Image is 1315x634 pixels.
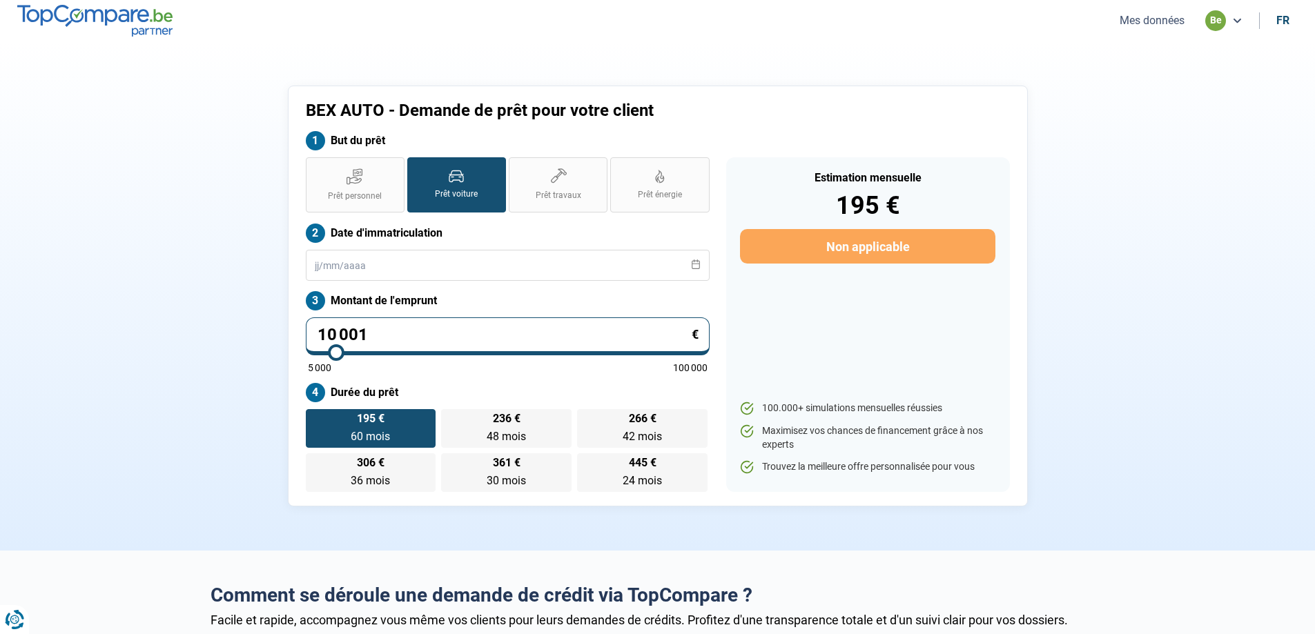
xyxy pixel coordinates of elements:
[638,189,682,201] span: Prêt énergie
[629,457,656,468] span: 445 €
[493,413,520,424] span: 236 €
[623,474,662,487] span: 24 mois
[623,430,662,443] span: 42 mois
[306,250,710,281] input: jj/mm/aaaa
[487,474,526,487] span: 30 mois
[1205,10,1226,31] div: be
[673,363,708,373] span: 100 000
[692,328,699,341] span: €
[357,413,384,424] span: 195 €
[740,424,995,451] li: Maximisez vos chances de financement grâce à nos experts
[740,193,995,218] div: 195 €
[493,457,520,468] span: 361 €
[306,383,710,402] label: Durée du prêt
[328,190,382,202] span: Prêt personnel
[487,430,526,443] span: 48 mois
[1276,14,1289,27] div: fr
[211,584,1105,607] h2: Comment se déroule une demande de crédit via TopCompare ?
[629,413,656,424] span: 266 €
[740,402,995,415] li: 100.000+ simulations mensuelles réussies
[306,131,710,150] label: But du prêt
[536,190,581,201] span: Prêt travaux
[740,229,995,264] button: Non applicable
[308,363,331,373] span: 5 000
[306,291,710,310] label: Montant de l'emprunt
[1116,13,1189,28] button: Mes données
[351,474,390,487] span: 36 mois
[306,101,830,121] h1: BEX AUTO - Demande de prêt pour votre client
[351,430,390,443] span: 60 mois
[435,188,478,200] span: Prêt voiture
[740,460,995,474] li: Trouvez la meilleure offre personnalisée pour vous
[17,5,173,36] img: TopCompare.be
[306,224,710,243] label: Date d'immatriculation
[740,172,995,184] div: Estimation mensuelle
[357,457,384,468] span: 306 €
[211,613,1105,627] div: Facile et rapide, accompagnez vous même vos clients pour leurs demandes de crédits. Profitez d'un...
